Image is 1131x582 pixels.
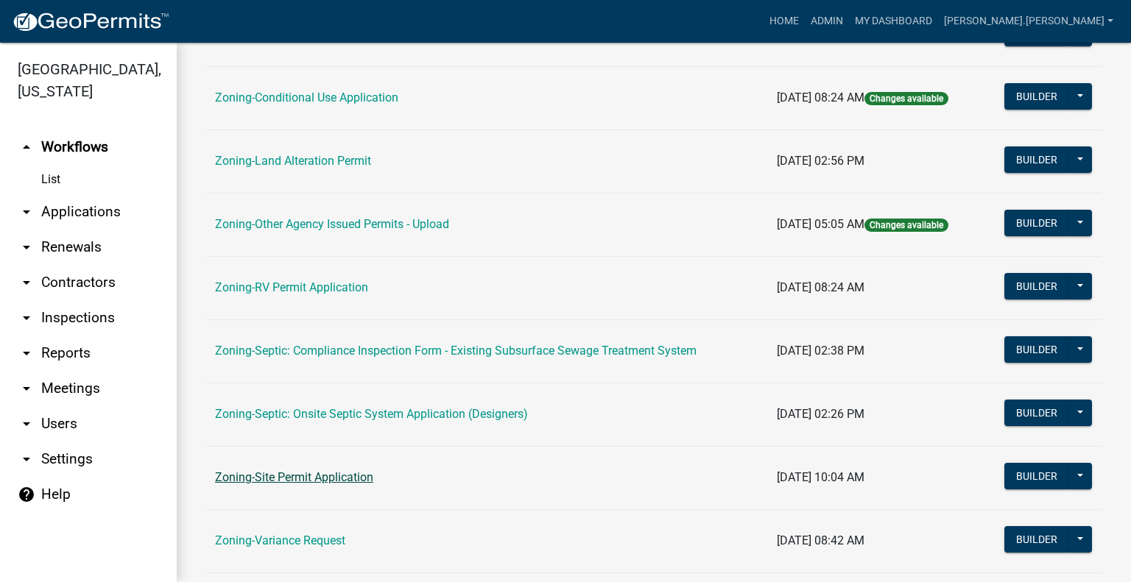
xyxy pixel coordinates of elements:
[1004,463,1069,489] button: Builder
[18,344,35,362] i: arrow_drop_down
[777,344,864,358] span: [DATE] 02:38 PM
[805,7,849,35] a: Admin
[18,309,35,327] i: arrow_drop_down
[864,219,948,232] span: Changes available
[938,7,1119,35] a: [PERSON_NAME].[PERSON_NAME]
[777,91,864,104] span: [DATE] 08:24 AM
[18,380,35,397] i: arrow_drop_down
[215,344,697,358] a: Zoning-Septic: Compliance Inspection Form - Existing Subsurface Sewage Treatment System
[215,217,449,231] a: Zoning-Other Agency Issued Permits - Upload
[18,274,35,291] i: arrow_drop_down
[215,533,345,547] a: Zoning-Variance Request
[1004,210,1069,236] button: Builder
[777,533,864,547] span: [DATE] 08:42 AM
[18,415,35,433] i: arrow_drop_down
[215,280,368,294] a: Zoning-RV Permit Application
[777,217,864,231] span: [DATE] 05:05 AM
[777,154,864,168] span: [DATE] 02:56 PM
[215,154,371,168] a: Zoning-Land Alteration Permit
[864,92,948,105] span: Changes available
[1004,336,1069,363] button: Builder
[215,470,373,484] a: Zoning-Site Permit Application
[18,238,35,256] i: arrow_drop_down
[18,486,35,503] i: help
[18,138,35,156] i: arrow_drop_up
[215,91,398,104] a: Zoning-Conditional Use Application
[777,280,864,294] span: [DATE] 08:24 AM
[1004,83,1069,110] button: Builder
[215,407,528,421] a: Zoning-Septic: Onsite Septic System Application (Designers)
[1004,273,1069,299] button: Builder
[777,470,864,484] span: [DATE] 10:04 AM
[849,7,938,35] a: My Dashboard
[1004,526,1069,553] button: Builder
[777,407,864,421] span: [DATE] 02:26 PM
[764,7,805,35] a: Home
[1004,400,1069,426] button: Builder
[18,203,35,221] i: arrow_drop_down
[18,450,35,468] i: arrow_drop_down
[1004,20,1069,46] button: Builder
[1004,146,1069,173] button: Builder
